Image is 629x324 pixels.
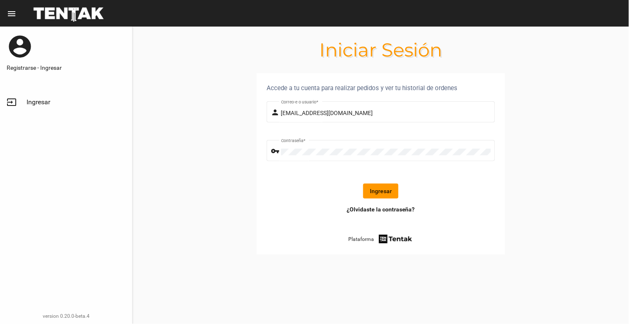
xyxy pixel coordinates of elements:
button: Ingresar [363,184,398,199]
div: version 0.20.0-beta.4 [7,312,126,320]
img: tentak-firm.png [378,233,413,245]
mat-icon: input [7,97,17,107]
a: ¿Olvidaste la contraseña? [347,205,415,214]
a: Registrarse - Ingresar [7,64,126,72]
div: Accede a tu cuenta para realizar pedidos y ver tu historial de ordenes [267,83,495,93]
a: Plataforma [348,233,413,245]
h1: Iniciar Sesión [133,43,629,56]
mat-icon: vpn_key [271,146,281,156]
mat-icon: menu [7,9,17,19]
span: Plataforma [348,235,374,243]
mat-icon: person [271,108,281,118]
mat-icon: account_circle [7,33,33,60]
span: Ingresar [27,98,50,106]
